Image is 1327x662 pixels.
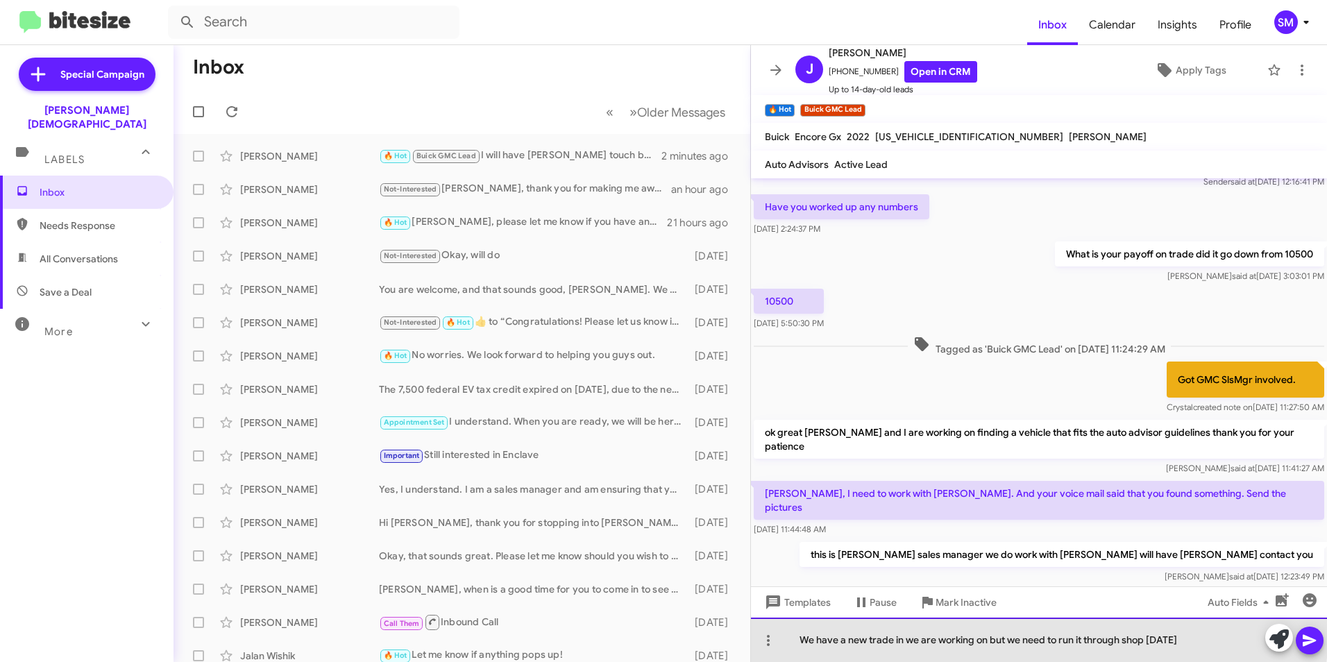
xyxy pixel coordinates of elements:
div: [PERSON_NAME] [240,449,379,463]
span: Up to 14-day-old leads [829,83,977,96]
div: [DATE] [688,249,739,263]
span: [DATE] 11:44:48 AM [754,524,826,534]
button: Auto Fields [1197,590,1285,615]
span: 🔥 Hot [384,151,407,160]
h1: Inbox [193,56,244,78]
p: this is [PERSON_NAME] sales manager we do work with [PERSON_NAME] will have [PERSON_NAME] contact... [800,542,1324,567]
div: [PERSON_NAME] [240,416,379,430]
span: said at [1229,571,1253,582]
a: Profile [1208,5,1262,45]
span: 🔥 Hot [384,218,407,227]
div: The 7,500 federal EV tax credit expired on [DATE], due to the new legislation into law in [DATE].... [379,382,688,396]
span: 🔥 Hot [384,351,407,360]
p: [PERSON_NAME], I need to work with [PERSON_NAME]. And your voice mail said that you found somethi... [754,481,1324,520]
a: Special Campaign [19,58,155,91]
button: Templates [751,590,842,615]
div: [PERSON_NAME] [240,382,379,396]
span: Crystal [DATE] 11:27:50 AM [1167,402,1324,412]
div: [DATE] [688,416,739,430]
div: [PERSON_NAME] [240,183,379,196]
span: Call Them [384,619,420,628]
span: J [806,58,813,80]
span: [PERSON_NAME] [DATE] 11:41:27 AM [1166,463,1324,473]
div: Okay, will do [379,248,688,264]
div: [DATE] [688,282,739,296]
p: ok great [PERSON_NAME] and I are working on finding a vehicle that fits the auto advisor guidelin... [754,420,1324,459]
span: created note on [1193,402,1253,412]
span: Not-Interested [384,318,437,327]
span: 🔥 Hot [446,318,470,327]
div: [PERSON_NAME] [240,216,379,230]
div: [PERSON_NAME] [240,616,379,629]
span: 🔥 Hot [384,651,407,660]
span: Templates [762,590,831,615]
a: Open in CRM [904,61,977,83]
div: [DATE] [688,582,739,596]
span: Not-Interested [384,185,437,194]
span: Tagged as 'Buick GMC Lead' on [DATE] 11:24:29 AM [908,336,1171,356]
small: Buick GMC Lead [800,104,865,117]
div: [PERSON_NAME] [240,582,379,596]
div: Okay, that sounds great. Please let me know should you wish to come in and take a look in person ... [379,549,688,563]
span: Pause [870,590,897,615]
span: « [606,103,614,121]
p: Have you worked up any numbers [754,194,929,219]
button: Apply Tags [1119,58,1260,83]
small: 🔥 Hot [765,104,795,117]
span: Apply Tags [1176,58,1226,83]
div: You are welcome, and that sounds good, [PERSON_NAME]. We are here to assist you when you are ready. [379,282,688,296]
nav: Page navigation example [598,98,734,126]
span: said at [1231,463,1255,473]
div: ​👍​ to “ Congratulations! Please let us know if there is anything that we can do to help with in ... [379,314,688,330]
div: [PERSON_NAME], please let me know if you have any questions. [379,214,667,230]
div: [DATE] [688,616,739,629]
div: [PERSON_NAME], when is a good time for you to come in to see and test drive this Jeep? [379,582,688,596]
div: [DATE] [688,516,739,529]
span: Labels [44,153,85,166]
span: [PERSON_NAME] [1069,130,1147,143]
a: Inbox [1027,5,1078,45]
div: SM [1274,10,1298,34]
div: [PERSON_NAME] [240,249,379,263]
span: Save a Deal [40,285,92,299]
span: Insights [1147,5,1208,45]
div: [PERSON_NAME], thank you for making me aware of your interest in the 2025 Ram Big Horn. [PERSON_N... [379,181,671,197]
span: Special Campaign [60,67,144,81]
div: I understand. When you are ready, we will be here to assist you. [379,414,688,430]
span: Appointment Set [384,418,445,427]
span: [PERSON_NAME] [DATE] 12:23:49 PM [1165,571,1324,582]
span: Encore Gx [795,130,841,143]
div: 2 minutes ago [661,149,739,163]
div: an hour ago [671,183,739,196]
input: Search [168,6,459,39]
div: [DATE] [688,349,739,363]
div: [PERSON_NAME] [240,282,379,296]
span: Mark Inactive [936,590,997,615]
button: SM [1262,10,1312,34]
button: Previous [598,98,622,126]
span: All Conversations [40,252,118,266]
span: More [44,325,73,338]
span: Inbox [40,185,158,199]
span: said at [1232,271,1256,281]
div: [PERSON_NAME] [240,516,379,529]
div: Inbound Call [379,613,688,631]
span: » [629,103,637,121]
div: [DATE] [688,449,739,463]
div: [DATE] [688,316,739,330]
span: [DATE] 5:50:30 PM [754,318,824,328]
div: I will have [PERSON_NAME] touch base with you. [379,148,661,164]
div: [PERSON_NAME] [240,316,379,330]
span: Not-Interested [384,251,437,260]
button: Mark Inactive [908,590,1008,615]
span: Sender [DATE] 12:16:41 PM [1203,176,1324,187]
div: We have a new trade in we are working on but we need to run it through shop [DATE] [751,618,1327,662]
p: What is your payoff on trade did it go down from 10500 [1055,241,1324,266]
div: [PERSON_NAME] [240,149,379,163]
span: 2022 [847,130,870,143]
div: [PERSON_NAME] [240,482,379,496]
div: [DATE] [688,382,739,396]
span: [PERSON_NAME] [829,44,977,61]
span: Auto Fields [1208,590,1274,615]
